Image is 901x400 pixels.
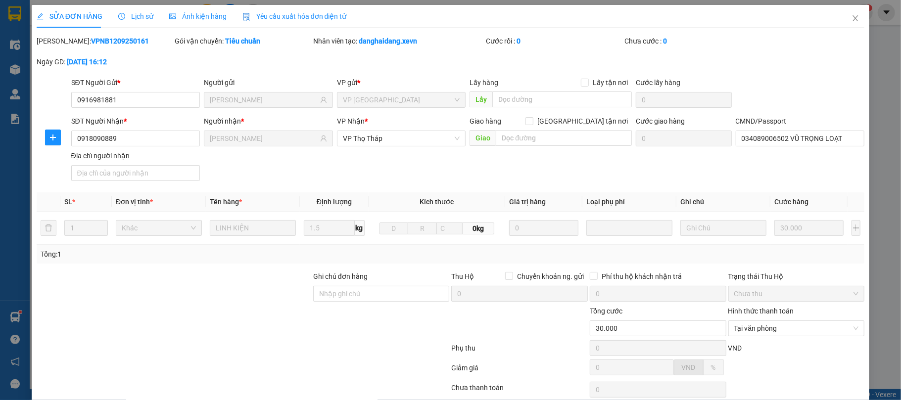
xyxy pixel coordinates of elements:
[509,198,546,206] span: Giá trị hàng
[71,116,200,127] div: SĐT Người Nhận
[852,220,861,236] button: plus
[470,91,492,107] span: Lấy
[93,24,414,37] li: Số 10 ngõ 15 Ngọc Hồi, Q.[PERSON_NAME], [GEOGRAPHIC_DATA]
[37,36,173,46] div: [PERSON_NAME]:
[343,92,460,107] span: VP Ninh Bình
[842,5,869,33] button: Close
[774,220,844,236] input: 0
[420,198,454,206] span: Kích thước
[636,79,680,87] label: Cước lấy hàng
[517,37,521,45] b: 0
[450,382,589,400] div: Chưa thanh toán
[470,117,501,125] span: Giao hàng
[451,272,474,280] span: Thu Hộ
[343,131,460,146] span: VP Thọ Tháp
[355,220,365,236] span: kg
[210,198,242,206] span: Tên hàng
[728,307,794,315] label: Hình thức thanh toán
[71,150,200,161] div: Địa chỉ người nhận
[320,135,327,142] span: user
[225,37,260,45] b: Tiêu chuẩn
[470,130,496,146] span: Giao
[46,133,60,141] span: plus
[37,12,102,20] span: SỬA ĐƠN HÀNG
[450,362,589,380] div: Giảm giá
[118,12,153,20] span: Lịch sử
[636,131,731,146] input: Cước giao hàng
[496,130,632,146] input: Dọc đường
[242,13,250,21] img: icon
[37,56,173,67] div: Ngày GD:
[663,37,667,45] b: 0
[379,222,409,234] input: D
[734,321,859,336] span: Tại văn phòng
[589,77,632,88] span: Lấy tận nơi
[337,77,466,88] div: VP gửi
[492,91,632,107] input: Dọc đường
[313,286,450,302] input: Ghi chú đơn hàng
[118,13,125,20] span: clock-circle
[12,72,124,88] b: GỬI : VP Thọ Tháp
[436,222,463,234] input: C
[116,198,153,206] span: Đơn vị tính
[470,79,498,87] span: Lấy hàng
[210,220,296,236] input: VD: Bàn, Ghế
[320,96,327,103] span: user
[728,271,865,282] div: Trạng thái Thu Hộ
[513,271,588,282] span: Chuyển khoản ng. gửi
[676,192,770,212] th: Ghi chú
[41,220,56,236] button: delete
[582,192,676,212] th: Loại phụ phí
[317,198,352,206] span: Định lượng
[636,117,685,125] label: Cước giao hàng
[590,307,622,315] span: Tổng cước
[210,133,318,144] input: Tên người nhận
[682,363,696,371] span: VND
[93,37,414,49] li: Hotline: 19001155
[711,363,716,371] span: %
[728,344,742,352] span: VND
[624,36,761,46] div: Chưa cước :
[12,12,62,62] img: logo.jpg
[64,198,72,206] span: SL
[210,94,318,105] input: Tên người gửi
[204,77,333,88] div: Người gửi
[408,222,437,234] input: R
[313,272,368,280] label: Ghi chú đơn hàng
[71,77,200,88] div: SĐT Người Gửi
[313,36,484,46] div: Nhân viên tạo:
[636,92,731,108] input: Cước lấy hàng
[337,117,365,125] span: VP Nhận
[736,116,865,127] div: CMND/Passport
[450,343,589,360] div: Phụ thu
[169,12,227,20] span: Ảnh kiện hàng
[175,36,311,46] div: Gói vận chuyển:
[852,14,859,22] span: close
[509,220,578,236] input: 0
[680,220,766,236] input: Ghi Chú
[41,249,348,260] div: Tổng: 1
[122,221,196,235] span: Khác
[169,13,176,20] span: picture
[359,37,417,45] b: danghaidang.xevn
[204,116,333,127] div: Người nhận
[67,58,107,66] b: [DATE] 16:12
[598,271,686,282] span: Phí thu hộ khách nhận trả
[463,222,494,234] span: 0kg
[774,198,808,206] span: Cước hàng
[734,286,859,301] span: Chưa thu
[242,12,347,20] span: Yêu cầu xuất hóa đơn điện tử
[486,36,622,46] div: Cước rồi :
[45,130,61,145] button: plus
[533,116,632,127] span: [GEOGRAPHIC_DATA] tận nơi
[37,13,44,20] span: edit
[91,37,149,45] b: VPNB1209250161
[71,165,200,181] input: Địa chỉ của người nhận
